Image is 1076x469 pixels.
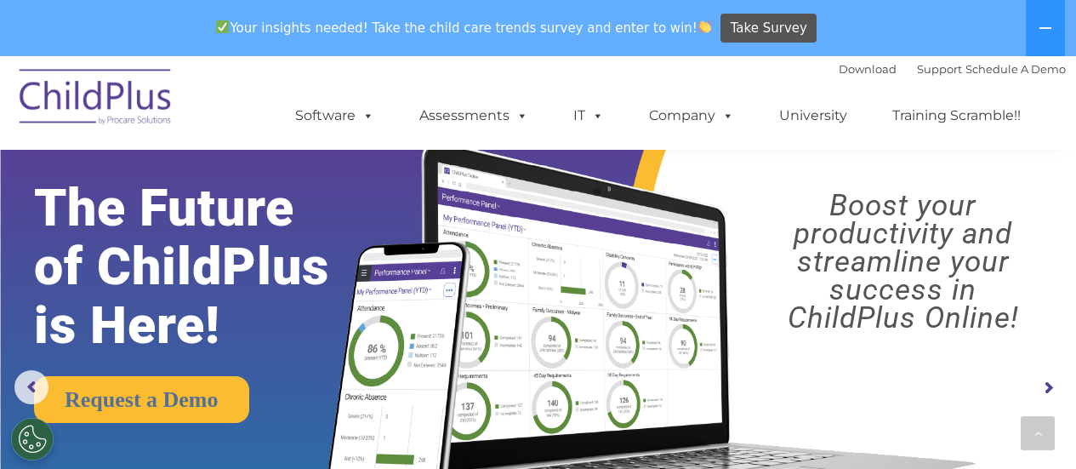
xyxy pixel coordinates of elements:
[875,99,1038,133] a: Training Scramble!!
[34,179,378,355] rs-layer: The Future of ChildPlus is Here!
[839,62,897,76] a: Download
[632,99,751,133] a: Company
[965,62,1066,76] a: Schedule A Demo
[11,418,54,460] button: Cookies Settings
[209,11,719,44] span: Your insights needed! Take the child care trends survey and enter to win!
[698,20,711,33] img: 👏
[720,14,817,43] a: Take Survey
[11,57,181,142] img: ChildPlus by Procare Solutions
[216,20,229,33] img: ✅
[731,14,807,43] span: Take Survey
[743,192,1062,332] rs-layer: Boost your productivity and streamline your success in ChildPlus Online!
[839,62,1066,76] font: |
[34,376,249,423] a: Request a Demo
[762,99,864,133] a: University
[402,99,545,133] a: Assessments
[556,99,621,133] a: IT
[798,285,1076,469] iframe: Chat Widget
[278,99,391,133] a: Software
[917,62,962,76] a: Support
